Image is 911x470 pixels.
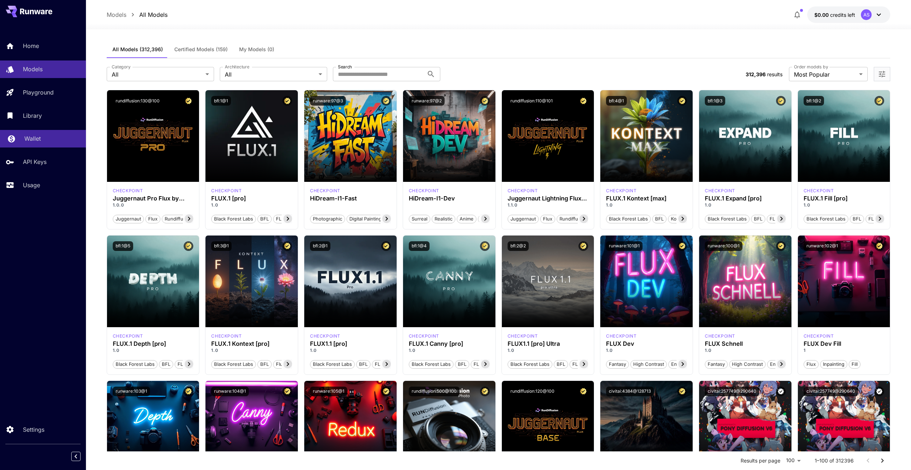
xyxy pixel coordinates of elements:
p: Results per page [741,457,780,464]
a: All Models [139,10,168,19]
div: HiDream Fast [310,188,340,194]
button: Environment [767,359,801,369]
button: BFL [751,214,765,223]
button: High Contrast [630,359,667,369]
button: BFL [257,214,272,223]
span: BFL [455,361,469,368]
p: 1.0 [705,202,786,208]
button: Certified Model – Vetted for best performance and includes a commercial license. [776,96,786,106]
button: Flux [804,359,819,369]
h3: HiDream-I1-Fast [310,195,391,202]
button: Certified Model – Vetted for best performance and includes a commercial license. [381,96,391,106]
span: Kontext [668,215,690,223]
button: runware:104@1 [211,387,249,396]
span: FLUX.1 Expand [pro] [767,215,818,223]
button: Certified Model – Vetted for best performance and includes a commercial license. [776,241,786,251]
button: Verified working [776,387,786,396]
button: Inpainting [820,359,847,369]
div: fluxpro [211,188,242,194]
div: Collapse sidebar [77,450,86,463]
span: Fill [849,361,860,368]
h3: Juggernaut Pro Flux by RunDiffusion [113,195,194,202]
span: Black Forest Labs [606,215,650,223]
button: Environment [668,359,702,369]
button: civitai:257749@290640 [705,387,759,396]
button: runware:101@1 [606,241,643,251]
button: Black Forest Labs [211,214,256,223]
button: Photographic [310,214,345,223]
button: Certified Model – Vetted for best performance and includes a commercial license. [874,241,884,251]
p: checkpoint [310,188,340,194]
p: checkpoint [606,333,636,339]
button: BFL [455,359,469,369]
h3: FLUX.1 Canny [pro] [409,340,490,347]
button: Certified Model – Vetted for best performance and includes a commercial license. [184,387,193,396]
p: checkpoint [804,188,834,194]
span: credits left [830,12,855,18]
span: FLUX.1 [pro] [273,215,306,223]
button: rundiffusion [557,214,590,223]
span: Certified Models (159) [174,46,228,53]
button: Black Forest Labs [705,214,750,223]
button: BFL [850,214,864,223]
p: 1.0 [310,347,391,354]
p: 1 [804,347,885,354]
h3: FLUX1.1 [pro] Ultra [508,340,588,347]
p: checkpoint [113,188,143,194]
p: 1.0 [804,202,885,208]
div: FLUX.1 D [113,188,143,194]
div: FLUX.1 D [606,333,636,339]
button: Black Forest Labs [508,359,552,369]
div: FLUX.1 Expand [pro] [705,195,786,202]
button: runware:105@1 [310,387,347,396]
h3: FLUX.1 [pro] [211,195,292,202]
button: FLUX1.1 [pro] [372,359,407,369]
button: rundiffusion [162,214,195,223]
button: Certified Model – Vetted for best performance and includes a commercial license. [874,96,884,106]
div: FLUX Dev Fill [804,340,885,347]
span: Anime [457,215,476,223]
h3: FLUX.1 Kontext [pro] [211,340,292,347]
div: fluxpro [310,333,340,339]
label: Search [338,64,352,70]
span: All [112,70,203,79]
span: 312,396 [746,71,766,77]
button: runware:102@1 [804,241,841,251]
button: Certified Model – Vetted for best performance and includes a commercial license. [381,241,391,251]
div: fluxpro [409,333,439,339]
nav: breadcrumb [107,10,168,19]
button: juggernaut [508,214,539,223]
span: results [767,71,782,77]
p: 1.0 [409,347,490,354]
button: Certified Model – Vetted for best performance and includes a commercial license. [677,96,687,106]
span: BFL [850,215,864,223]
button: bfl:2@1 [310,241,330,251]
h3: FLUX.1 Fill [pro] [804,195,885,202]
button: Digital Painting [347,214,384,223]
span: Surreal [409,215,430,223]
span: Black Forest Labs [212,361,256,368]
p: API Keys [23,158,47,166]
button: rundiffusion:130@100 [113,96,163,106]
button: Certified Model – Vetted for best performance and includes a commercial license. [282,387,292,396]
span: BFL [258,215,271,223]
button: FLUX.1 Canny [pro] [471,359,520,369]
span: Most Popular [794,70,856,79]
div: FLUX.1 S [705,333,735,339]
button: flux [145,214,160,223]
button: Certified Model – Vetted for best performance and includes a commercial license. [480,387,490,396]
button: bfl:1@2 [804,96,824,106]
p: Wallet [24,134,41,143]
button: Anime [457,214,476,223]
p: 1.0 [508,347,588,354]
button: civitai:257749@290640 [804,387,858,396]
button: High Contrast [729,359,766,369]
button: Certified Model – Vetted for best performance and includes a commercial license. [677,241,687,251]
p: checkpoint [705,188,735,194]
p: Playground [23,88,54,97]
button: Stylized [478,214,501,223]
p: checkpoint [508,333,538,339]
p: 1.0.0 [113,202,194,208]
